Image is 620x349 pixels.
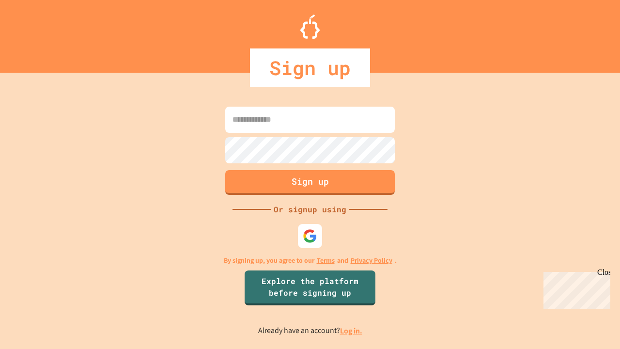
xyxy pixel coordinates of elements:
p: Already have an account? [258,325,362,337]
div: Chat with us now!Close [4,4,67,62]
img: google-icon.svg [303,229,317,243]
a: Explore the platform before signing up [245,270,375,305]
a: Log in. [340,326,362,336]
iframe: chat widget [540,268,610,309]
div: Sign up [250,48,370,87]
a: Privacy Policy [351,255,392,266]
img: Logo.svg [300,15,320,39]
p: By signing up, you agree to our and . [224,255,397,266]
div: Or signup using [271,204,349,215]
button: Sign up [225,170,395,195]
a: Terms [317,255,335,266]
